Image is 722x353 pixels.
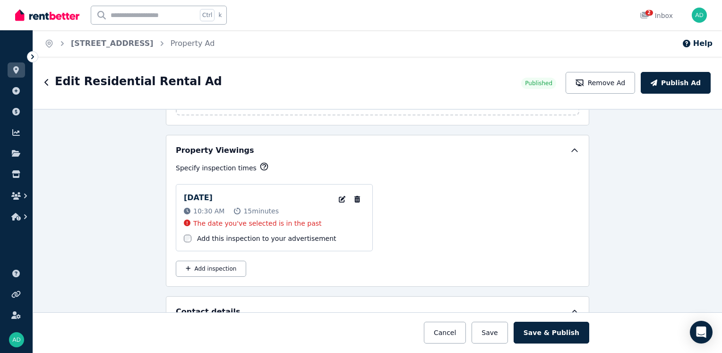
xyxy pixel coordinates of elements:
button: Save [472,322,507,344]
h5: Contact details [176,306,241,318]
img: Ajit DANGAL [9,332,24,347]
label: Add this inspection to your advertisement [197,234,336,243]
button: Remove Ad [566,72,635,94]
p: [DATE] [184,192,213,203]
img: Ajit DANGAL [692,8,707,23]
span: 2 [645,10,653,16]
a: Property Ad [171,39,215,48]
h5: Property Viewings [176,145,254,156]
div: Open Intercom Messenger [690,321,713,344]
button: Save & Publish [514,322,589,344]
button: Help [682,38,713,49]
span: Published [525,79,552,87]
img: RentBetter [15,8,79,22]
p: The date you've selected is in the past [193,219,322,228]
button: Publish Ad [641,72,711,94]
h1: Edit Residential Rental Ad [55,74,222,89]
button: Add inspection [176,261,246,277]
p: Specify inspection times [176,163,257,173]
a: [STREET_ADDRESS] [71,39,154,48]
nav: Breadcrumb [33,30,226,57]
button: Cancel [424,322,466,344]
span: 10:30 AM [193,206,224,216]
span: Ctrl [200,9,215,21]
div: Inbox [640,11,673,20]
span: k [218,11,222,19]
span: 15 minutes [243,206,279,216]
